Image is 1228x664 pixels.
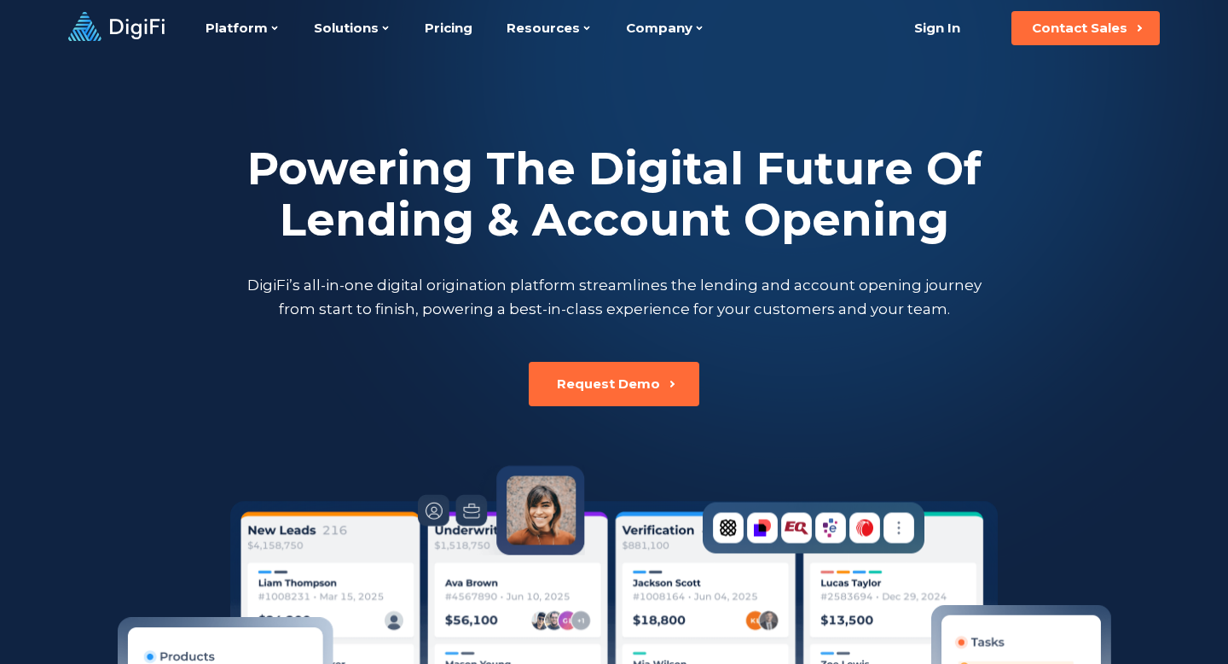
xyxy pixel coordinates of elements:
div: Request Demo [557,376,660,393]
button: Contact Sales [1011,11,1160,45]
p: DigiFi’s all-in-one digital origination platform streamlines the lending and account opening jour... [243,273,985,321]
div: Contact Sales [1032,20,1127,37]
h2: Powering The Digital Future Of Lending & Account Opening [243,143,985,246]
a: Sign In [893,11,981,45]
button: Request Demo [529,362,699,406]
